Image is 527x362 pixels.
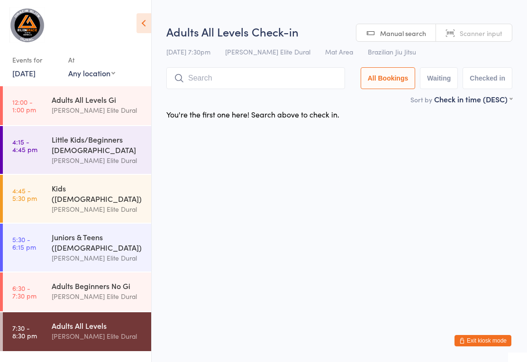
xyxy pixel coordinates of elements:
[166,47,210,56] span: [DATE] 7:30pm
[52,134,143,155] div: Little Kids/Beginners [DEMOGRAPHIC_DATA]
[12,138,37,153] time: 4:15 - 4:45 pm
[368,47,416,56] span: Brazilian Jiu Jitsu
[12,187,37,202] time: 4:45 - 5:30 pm
[325,47,353,56] span: Mat Area
[52,155,143,166] div: [PERSON_NAME] Elite Dural
[225,47,310,56] span: [PERSON_NAME] Elite Dural
[12,324,37,339] time: 7:30 - 8:30 pm
[166,109,339,119] div: You're the first one here! Search above to check in.
[52,331,143,342] div: [PERSON_NAME] Elite Dural
[454,335,511,346] button: Exit kiosk mode
[3,86,151,125] a: 12:00 -1:00 pmAdults All Levels Gi[PERSON_NAME] Elite Dural
[52,94,143,105] div: Adults All Levels Gi
[68,68,115,78] div: Any location
[52,204,143,215] div: [PERSON_NAME] Elite Dural
[410,95,432,104] label: Sort by
[52,253,143,263] div: [PERSON_NAME] Elite Dural
[3,224,151,271] a: 5:30 -6:15 pmJuniors & Teens ([DEMOGRAPHIC_DATA])[PERSON_NAME] Elite Dural
[3,312,151,351] a: 7:30 -8:30 pmAdults All Levels[PERSON_NAME] Elite Dural
[463,67,512,89] button: Checked in
[12,98,36,113] time: 12:00 - 1:00 pm
[380,28,426,38] span: Manual search
[3,175,151,223] a: 4:45 -5:30 pmKids ([DEMOGRAPHIC_DATA])[PERSON_NAME] Elite Dural
[52,281,143,291] div: Adults Beginners No Gi
[434,94,512,104] div: Check in time (DESC)
[52,183,143,204] div: Kids ([DEMOGRAPHIC_DATA])
[12,284,36,299] time: 6:30 - 7:30 pm
[3,272,151,311] a: 6:30 -7:30 pmAdults Beginners No Gi[PERSON_NAME] Elite Dural
[3,126,151,174] a: 4:15 -4:45 pmLittle Kids/Beginners [DEMOGRAPHIC_DATA][PERSON_NAME] Elite Dural
[52,291,143,302] div: [PERSON_NAME] Elite Dural
[420,67,458,89] button: Waiting
[12,52,59,68] div: Events for
[460,28,502,38] span: Scanner input
[361,67,416,89] button: All Bookings
[12,68,36,78] a: [DATE]
[52,105,143,116] div: [PERSON_NAME] Elite Dural
[12,235,36,251] time: 5:30 - 6:15 pm
[52,320,143,331] div: Adults All Levels
[52,232,143,253] div: Juniors & Teens ([DEMOGRAPHIC_DATA])
[68,52,115,68] div: At
[166,24,512,39] h2: Adults All Levels Check-in
[166,67,345,89] input: Search
[9,7,45,43] img: Gracie Elite Jiu Jitsu Dural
